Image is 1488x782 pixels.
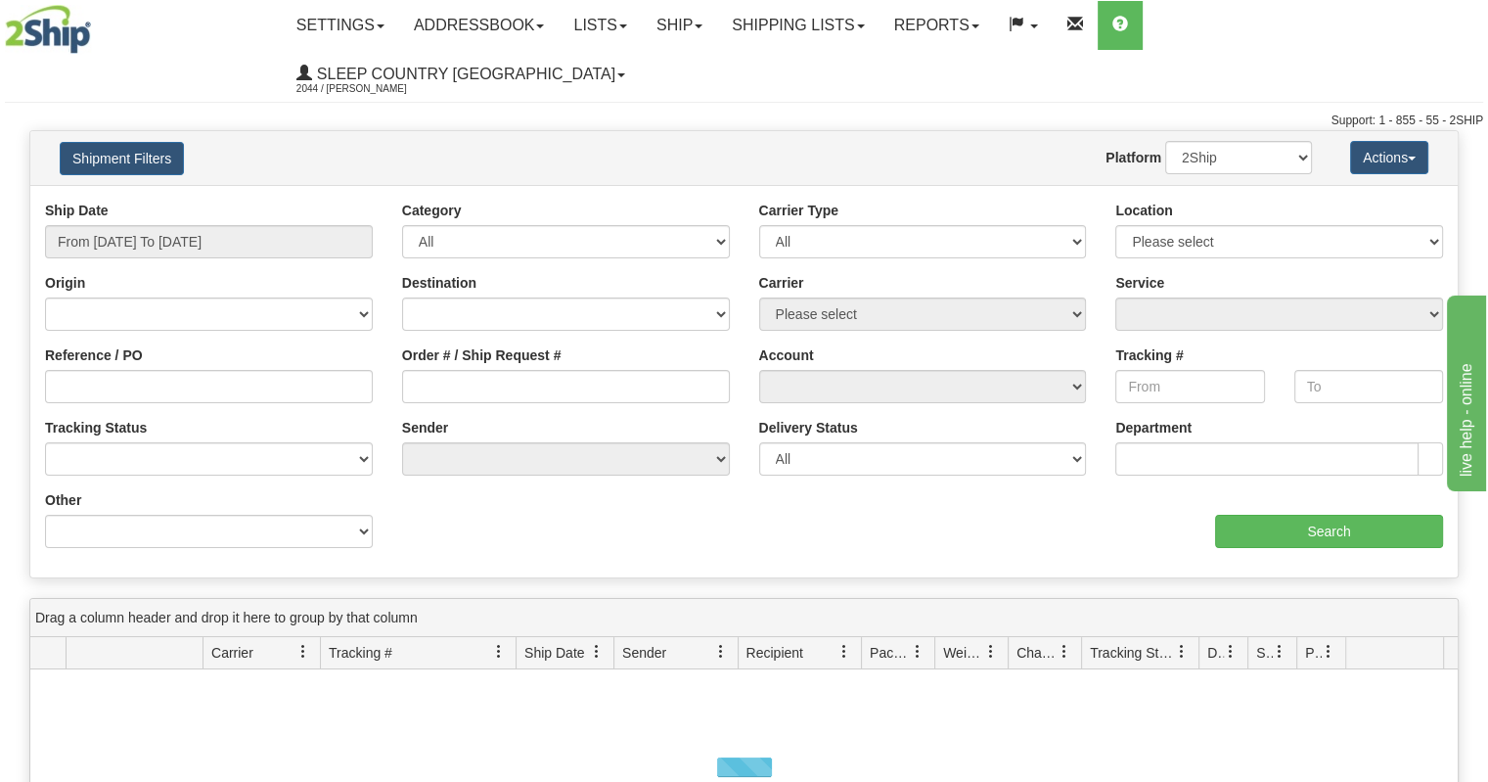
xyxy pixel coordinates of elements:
[642,1,717,50] a: Ship
[399,1,560,50] a: Addressbook
[296,79,443,99] span: 2044 / [PERSON_NAME]
[1312,635,1345,668] a: Pickup Status filter column settings
[287,635,320,668] a: Carrier filter column settings
[5,5,91,54] img: logo2044.jpg
[746,643,803,663] span: Recipient
[1256,643,1273,663] span: Shipment Issues
[1305,643,1322,663] span: Pickup Status
[1016,643,1058,663] span: Charge
[45,345,143,365] label: Reference / PO
[759,201,838,220] label: Carrier Type
[1115,273,1164,293] label: Service
[1350,141,1428,174] button: Actions
[45,418,147,437] label: Tracking Status
[580,635,613,668] a: Ship Date filter column settings
[45,490,81,510] label: Other
[312,66,615,82] span: Sleep Country [GEOGRAPHIC_DATA]
[704,635,738,668] a: Sender filter column settings
[717,1,879,50] a: Shipping lists
[1105,148,1161,167] label: Platform
[1115,418,1192,437] label: Department
[524,643,584,663] span: Ship Date
[943,643,984,663] span: Weight
[1115,201,1172,220] label: Location
[974,635,1008,668] a: Weight filter column settings
[402,201,462,220] label: Category
[1263,635,1296,668] a: Shipment Issues filter column settings
[1165,635,1198,668] a: Tracking Status filter column settings
[759,273,804,293] label: Carrier
[5,113,1483,129] div: Support: 1 - 855 - 55 - 2SHIP
[30,599,1458,637] div: grid grouping header
[1090,643,1175,663] span: Tracking Status
[1048,635,1081,668] a: Charge filter column settings
[482,635,516,668] a: Tracking # filter column settings
[901,635,934,668] a: Packages filter column settings
[870,643,911,663] span: Packages
[45,273,85,293] label: Origin
[759,418,858,437] label: Delivery Status
[60,142,184,175] button: Shipment Filters
[879,1,994,50] a: Reports
[1294,370,1443,403] input: To
[1115,370,1264,403] input: From
[211,643,253,663] span: Carrier
[282,1,399,50] a: Settings
[45,201,109,220] label: Ship Date
[1443,291,1486,490] iframe: chat widget
[402,418,448,437] label: Sender
[402,273,476,293] label: Destination
[622,643,666,663] span: Sender
[559,1,641,50] a: Lists
[1207,643,1224,663] span: Delivery Status
[15,12,181,35] div: live help - online
[329,643,392,663] span: Tracking #
[402,345,562,365] label: Order # / Ship Request #
[759,345,814,365] label: Account
[1115,345,1183,365] label: Tracking #
[828,635,861,668] a: Recipient filter column settings
[1214,635,1247,668] a: Delivery Status filter column settings
[1215,515,1443,548] input: Search
[282,50,640,99] a: Sleep Country [GEOGRAPHIC_DATA] 2044 / [PERSON_NAME]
